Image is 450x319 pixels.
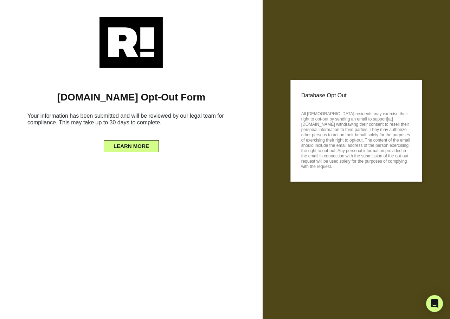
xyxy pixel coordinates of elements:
p: All [DEMOGRAPHIC_DATA] residents may exercise their right to opt-out by sending an email to suppo... [301,109,411,169]
a: LEARN MORE [104,141,159,147]
h6: Your information has been submitted and will be reviewed by our legal team for compliance. This m... [11,110,252,131]
button: LEARN MORE [104,140,159,152]
img: Retention.com [99,17,163,68]
p: Database Opt Out [301,90,411,101]
div: Open Intercom Messenger [426,295,443,312]
h1: [DOMAIN_NAME] Opt-Out Form [11,91,252,103]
